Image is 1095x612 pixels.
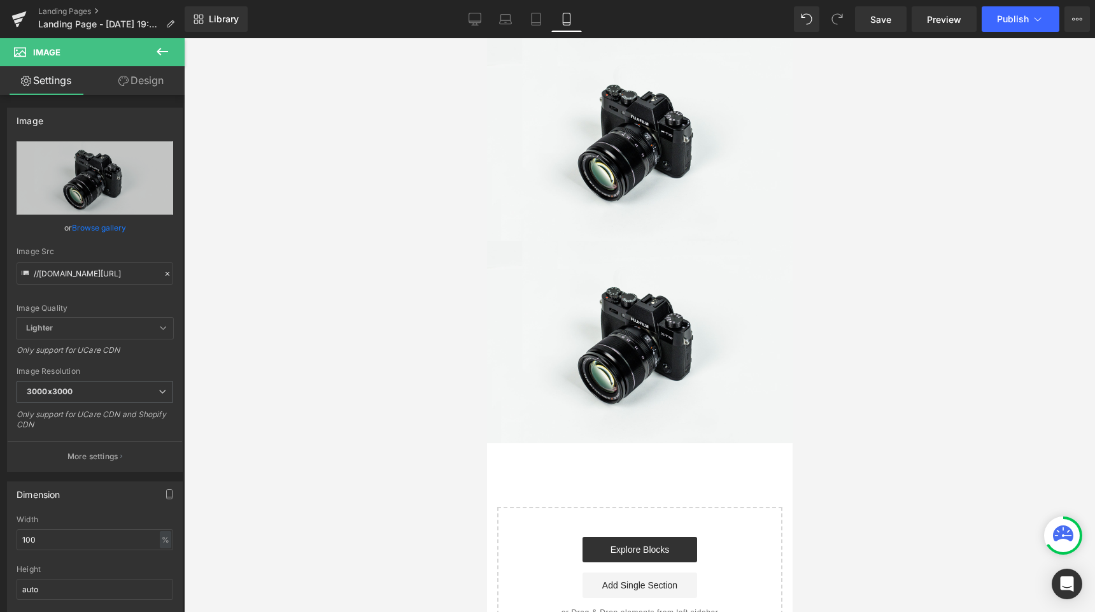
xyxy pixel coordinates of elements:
span: Preview [927,13,961,26]
a: Laptop [490,6,521,32]
a: New Library [185,6,248,32]
div: Only support for UCare CDN [17,345,173,364]
div: Image [17,108,43,126]
span: Image [33,47,60,57]
input: auto [17,529,173,550]
a: Mobile [551,6,582,32]
span: Landing Page - [DATE] 19:54:42 [38,19,160,29]
div: Height [17,565,173,574]
span: Library [209,13,239,25]
span: Publish [997,14,1029,24]
input: Link [17,262,173,285]
b: 3000x3000 [27,387,73,396]
div: Width [17,515,173,524]
a: Design [95,66,187,95]
a: Browse gallery [72,217,126,239]
div: % [160,531,171,548]
div: Dimension [17,482,60,500]
div: Only support for UCare CDN and Shopify CDN [17,409,173,438]
a: Explore Blocks [95,499,210,524]
input: auto [17,579,173,600]
div: or [17,221,173,234]
a: Preview [912,6,977,32]
a: Desktop [460,6,490,32]
div: Image Quality [17,304,173,313]
a: Add Single Section [95,534,210,560]
p: More settings [67,451,118,462]
button: Redo [824,6,850,32]
div: Image Src [17,247,173,256]
div: Image Resolution [17,367,173,376]
button: More [1064,6,1090,32]
button: Publish [982,6,1059,32]
p: or Drag & Drop elements from left sidebar [31,570,275,579]
a: Tablet [521,6,551,32]
div: Open Intercom Messenger [1052,569,1082,599]
b: Lighter [26,323,53,332]
span: Save [870,13,891,26]
button: More settings [8,441,182,471]
button: Undo [794,6,819,32]
a: Landing Pages [38,6,185,17]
